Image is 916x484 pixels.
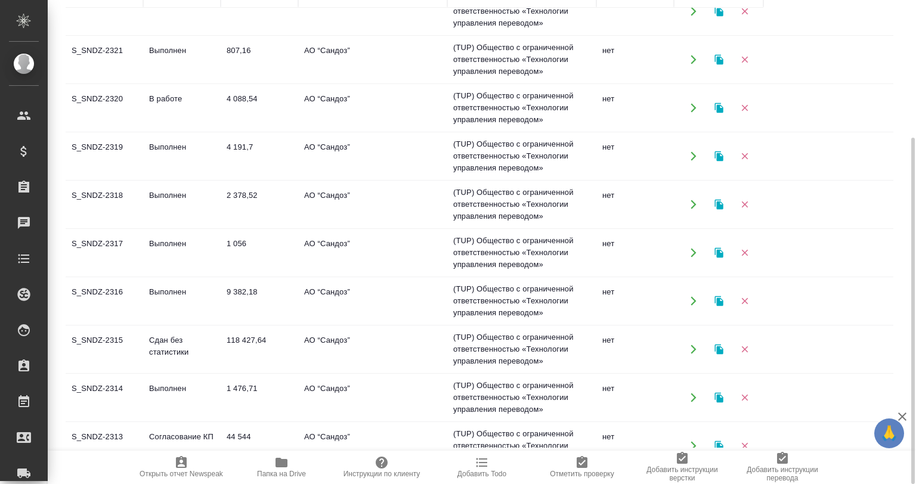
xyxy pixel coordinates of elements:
button: Инструкции по клиенту [332,451,432,484]
td: АО “Сандоз” [298,184,447,225]
td: 1 476,71 [221,377,298,418]
td: Согласование КП [143,425,221,467]
td: В работе [143,87,221,129]
td: Выполнен [143,377,221,418]
td: 9 382,18 [221,280,298,322]
td: нет [596,425,674,467]
td: 44 544 [221,425,298,467]
button: Клонировать [707,193,731,217]
span: Добавить инструкции перевода [739,466,825,482]
td: Сдан без статистики [143,328,221,370]
button: Открыть [681,386,705,410]
button: Клонировать [707,386,731,410]
td: 4 088,54 [221,87,298,129]
td: 4 191,7 [221,135,298,177]
td: (TUP) Общество с ограниченной ответственностью «Технологии управления переводом» [447,277,596,325]
td: S_SNDZ-2318 [66,184,143,225]
button: Удалить [732,241,757,265]
td: (TUP) Общество с ограниченной ответственностью «Технологии управления переводом» [447,36,596,83]
td: нет [596,184,674,225]
span: Открыть отчет Newspeak [140,470,223,478]
button: Открыть отчет Newspeak [131,451,231,484]
button: Открыть [681,241,705,265]
button: Добавить Todo [432,451,532,484]
button: Удалить [732,193,757,217]
td: S_SNDZ-2321 [66,39,143,80]
span: Добавить Todo [457,470,506,478]
td: Выполнен [143,280,221,322]
td: S_SNDZ-2317 [66,232,143,274]
td: (TUP) Общество с ограниченной ответственностью «Технологии управления переводом» [447,181,596,228]
td: (TUP) Общество с ограниченной ответственностью «Технологии управления переводом» [447,132,596,180]
button: Открыть [681,48,705,72]
button: Удалить [732,48,757,72]
td: АО “Сандоз” [298,232,447,274]
td: (TUP) Общество с ограниченной ответственностью «Технологии управления переводом» [447,422,596,470]
td: (TUP) Общество с ограниченной ответственностью «Технологии управления переводом» [447,325,596,373]
td: Выполнен [143,135,221,177]
td: АО “Сандоз” [298,377,447,418]
td: АО “Сандоз” [298,87,447,129]
td: Выполнен [143,184,221,225]
span: Отметить проверку [550,470,614,478]
button: Открыть [681,337,705,362]
td: АО “Сандоз” [298,425,447,467]
td: нет [596,87,674,129]
button: Открыть [681,144,705,169]
td: (TUP) Общество с ограниченной ответственностью «Технологии управления переводом» [447,374,596,421]
td: АО “Сандоз” [298,328,447,370]
td: 1 056 [221,232,298,274]
td: АО “Сандоз” [298,280,447,322]
td: 807,16 [221,39,298,80]
td: нет [596,39,674,80]
button: Удалить [732,386,757,410]
button: Клонировать [707,241,731,265]
td: нет [596,135,674,177]
button: Удалить [732,337,757,362]
td: Выполнен [143,232,221,274]
button: Клонировать [707,144,731,169]
button: 🙏 [874,418,904,448]
span: 🙏 [879,421,899,446]
td: S_SNDZ-2313 [66,425,143,467]
button: Клонировать [707,96,731,120]
button: Отметить проверку [532,451,632,484]
button: Добавить инструкции верстки [632,451,732,484]
td: нет [596,377,674,418]
td: АО “Сандоз” [298,39,447,80]
td: (TUP) Общество с ограниченной ответственностью «Технологии управления переводом» [447,84,596,132]
td: нет [596,232,674,274]
button: Добавить инструкции перевода [732,451,833,484]
td: S_SNDZ-2320 [66,87,143,129]
button: Удалить [732,144,757,169]
button: Клонировать [707,48,731,72]
td: S_SNDZ-2315 [66,328,143,370]
td: нет [596,280,674,322]
td: S_SNDZ-2316 [66,280,143,322]
span: Папка на Drive [257,470,306,478]
td: 118 427,64 [221,328,298,370]
button: Удалить [732,434,757,458]
button: Открыть [681,193,705,217]
td: АО “Сандоз” [298,135,447,177]
td: S_SNDZ-2314 [66,377,143,418]
button: Клонировать [707,434,731,458]
button: Клонировать [707,289,731,314]
button: Открыть [681,289,705,314]
td: 2 378,52 [221,184,298,225]
button: Папка на Drive [231,451,332,484]
td: Выполнен [143,39,221,80]
button: Удалить [732,289,757,314]
td: (TUP) Общество с ограниченной ответственностью «Технологии управления переводом» [447,229,596,277]
button: Открыть [681,434,705,458]
td: S_SNDZ-2319 [66,135,143,177]
span: Добавить инструкции верстки [639,466,725,482]
td: нет [596,328,674,370]
button: Клонировать [707,337,731,362]
span: Инструкции по клиенту [343,470,420,478]
button: Открыть [681,96,705,120]
button: Удалить [732,96,757,120]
